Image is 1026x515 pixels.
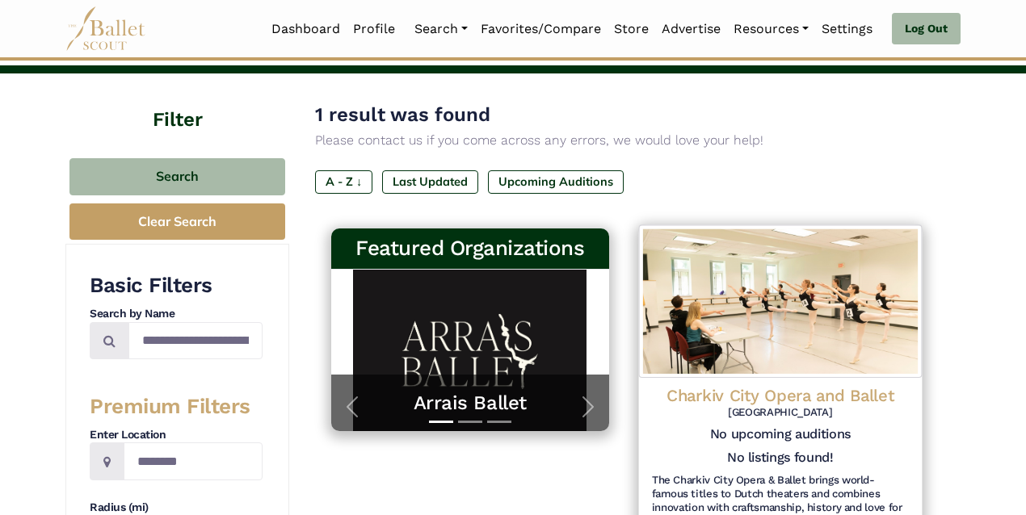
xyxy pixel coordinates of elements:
[344,235,596,262] h3: Featured Organizations
[429,412,453,431] button: Slide 1
[90,272,263,299] h3: Basic Filters
[128,322,263,360] input: Search by names...
[608,12,655,46] a: Store
[408,12,474,46] a: Search
[651,384,908,406] h4: Charkiv City Opera and Ballet
[347,391,593,416] a: Arrais Ballet
[90,393,263,421] h3: Premium Filters
[892,13,961,45] a: Log Out
[638,224,921,377] img: Logo
[65,73,289,134] h4: Filter
[651,426,908,443] h5: No upcoming auditions
[726,450,833,467] h5: No listings found!
[90,427,263,443] h4: Enter Location
[315,170,372,193] label: A - Z ↓
[487,412,511,431] button: Slide 3
[315,130,935,151] p: Please contact us if you come across any errors, we would love your help!
[727,12,815,46] a: Resources
[315,103,490,126] span: 1 result was found
[124,442,263,480] input: Location
[382,170,478,193] label: Last Updated
[69,203,285,240] button: Clear Search
[488,170,624,193] label: Upcoming Auditions
[474,12,608,46] a: Favorites/Compare
[655,12,727,46] a: Advertise
[651,405,908,419] h6: [GEOGRAPHIC_DATA]
[265,12,347,46] a: Dashboard
[347,12,402,46] a: Profile
[69,158,285,196] button: Search
[90,306,263,322] h4: Search by Name
[815,12,879,46] a: Settings
[458,412,482,431] button: Slide 2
